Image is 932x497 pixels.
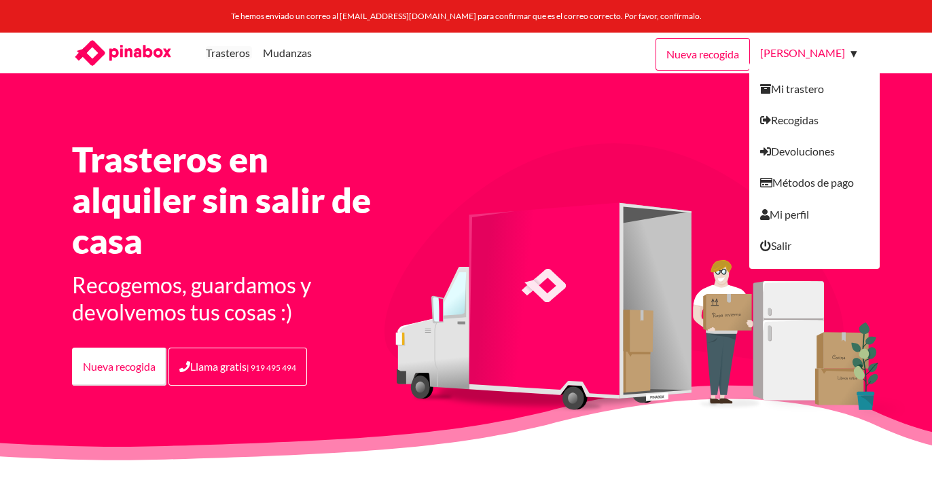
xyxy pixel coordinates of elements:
[206,33,250,73] a: Trasteros
[72,272,393,326] h3: Recogemos, guardamos y devolvemos tus cosas :)
[247,363,296,373] small: | 919 495 494
[760,33,852,73] a: [PERSON_NAME]
[864,432,932,497] div: Widget de chat
[864,432,932,497] iframe: Chat Widget
[72,348,166,386] a: Nueva recogida
[263,33,312,73] a: Mudanzas
[656,38,750,71] a: Nueva recogida
[72,139,393,261] h1: Trasteros en alquiler sin salir de casa
[168,348,307,386] a: Llama gratis| 919 495 494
